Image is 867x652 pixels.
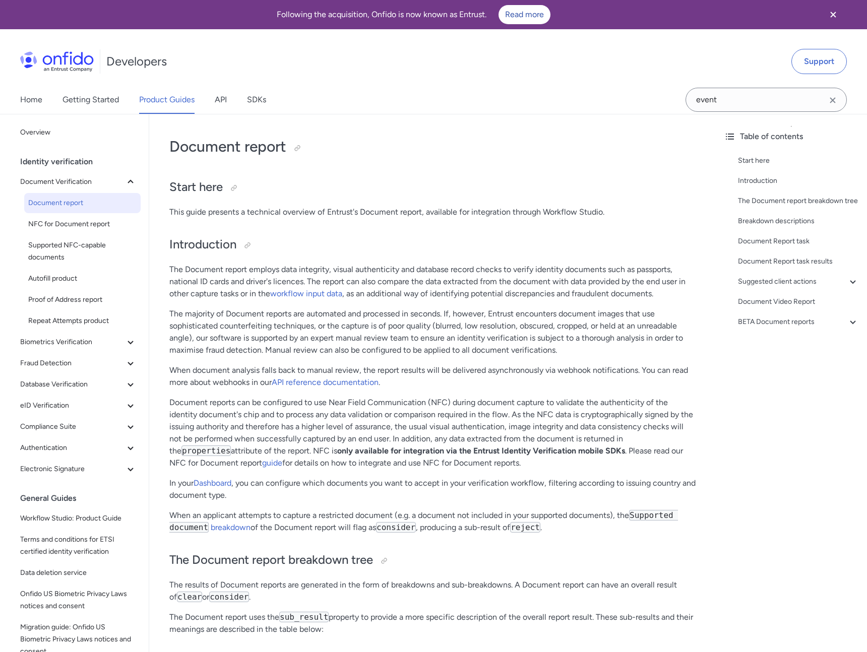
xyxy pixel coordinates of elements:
a: Autofill product [24,269,141,289]
div: Table of contents [724,131,859,143]
span: Supported NFC-capable documents [28,239,137,264]
svg: Close banner [827,9,839,21]
a: Document Video Report [738,296,859,308]
span: Fraud Detection [20,357,125,369]
button: Database Verification [16,374,141,395]
span: Compliance Suite [20,421,125,433]
a: Repeat Attempts product [24,311,141,331]
span: Autofill product [28,273,137,285]
span: Database Verification [20,378,125,390]
a: API [215,86,227,114]
a: workflow input data [270,289,342,298]
span: Data deletion service [20,567,137,579]
a: Document Report task [738,235,859,247]
a: Support [791,49,847,74]
a: Getting Started [63,86,119,114]
a: Workflow Studio: Product Guide [16,508,141,529]
div: Identity verification [20,152,145,172]
a: Terms and conditions for ETSI certified identity verification [16,530,141,562]
a: SDKs [247,86,266,114]
code: reject [510,522,540,533]
button: eID Verification [16,396,141,416]
input: Onfido search input field [686,88,847,112]
a: Product Guides [139,86,195,114]
a: Read more [499,5,550,24]
p: The Document report uses the property to provide a more specific description of the overall repor... [169,611,696,635]
p: This guide presents a technical overview of Entrust's Document report, available for integration ... [169,206,696,218]
a: NFC for Document report [24,214,141,234]
a: Introduction [738,175,859,187]
h2: The Document report breakdown tree [169,552,696,569]
a: Overview [16,122,141,143]
a: guide [262,458,282,468]
a: Onfido US Biometric Privacy Laws notices and consent [16,584,141,616]
span: Proof of Address report [28,294,137,306]
a: Dashboard [194,478,231,488]
p: When an applicant attempts to capture a restricted document (e.g. a document not included in your... [169,509,696,534]
code: properties [181,445,231,456]
span: Onfido US Biometric Privacy Laws notices and consent [20,588,137,612]
p: When document analysis falls back to manual review, the report results will be delivered asynchro... [169,364,696,388]
a: breakdown [211,523,251,532]
a: Start here [738,155,859,167]
h1: Developers [106,53,167,70]
span: Repeat Attempts product [28,315,137,327]
a: The Document report breakdown tree [738,195,859,207]
button: Document Verification [16,172,141,192]
a: API reference documentation [272,377,379,387]
button: Compliance Suite [16,417,141,437]
img: Onfido Logo [20,51,94,72]
div: Following the acquisition, Onfido is now known as Entrust. [12,5,815,24]
a: Document report [24,193,141,213]
a: Suggested client actions [738,276,859,288]
span: Terms and conditions for ETSI certified identity verification [20,534,137,558]
a: Supported NFC-capable documents [24,235,141,268]
p: Document reports can be configured to use Near Field Communication (NFC) during document capture ... [169,397,696,469]
p: In your , you can configure which documents you want to accept in your verification workflow, fil... [169,477,696,501]
a: Document Report task results [738,255,859,268]
code: sub_result [279,612,329,622]
button: Fraud Detection [16,353,141,373]
p: The Document report employs data integrity, visual authenticity and database record checks to ver... [169,264,696,300]
code: Supported document [169,510,678,533]
span: Document Verification [20,176,125,188]
a: Home [20,86,42,114]
span: eID Verification [20,400,125,412]
span: Biometrics Verification [20,336,125,348]
div: General Guides [20,488,145,508]
span: Workflow Studio: Product Guide [20,512,137,525]
button: Close banner [815,2,852,27]
button: Electronic Signature [16,459,141,479]
h1: Document report [169,137,696,157]
span: NFC for Document report [28,218,137,230]
code: clear [177,592,202,602]
h2: Introduction [169,236,696,253]
code: consider [376,522,416,533]
svg: Clear search field button [827,94,839,106]
span: Overview [20,126,137,139]
h2: Start here [169,179,696,196]
a: Breakdown descriptions [738,215,859,227]
strong: only available for integration via the Entrust Identity Verification mobile SDKs [337,446,625,455]
code: consider [209,592,249,602]
a: Data deletion service [16,563,141,583]
span: Document report [28,197,137,209]
p: The results of Document reports are generated in the form of breakdowns and sub-breakdowns. A Doc... [169,579,696,603]
span: Authentication [20,442,125,454]
button: Biometrics Verification [16,332,141,352]
button: Authentication [16,438,141,458]
p: The majority of Document reports are automated and processed in seconds. If, however, Entrust enc... [169,308,696,356]
span: Electronic Signature [20,463,125,475]
a: Proof of Address report [24,290,141,310]
a: BETA Document reports [738,316,859,328]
